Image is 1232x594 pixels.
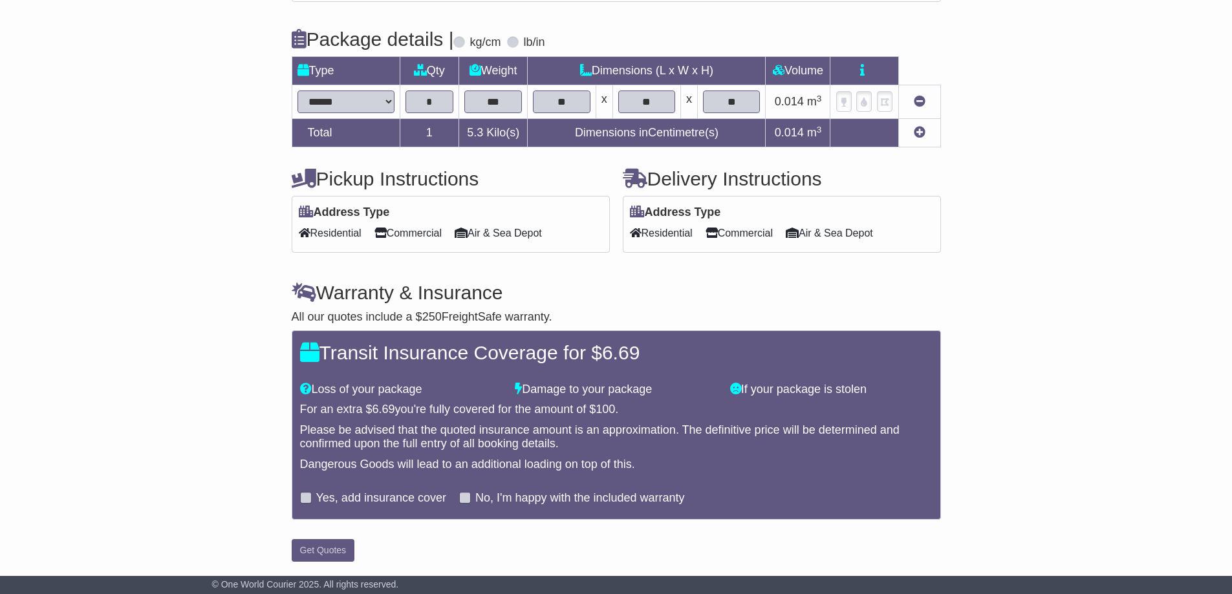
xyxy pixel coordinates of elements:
span: 250 [422,310,442,323]
td: x [681,85,698,119]
span: 100 [596,403,615,416]
span: Commercial [706,223,773,243]
div: Please be advised that the quoted insurance amount is an approximation. The definitive price will... [300,423,933,451]
h4: Package details | [292,28,454,50]
span: Commercial [374,223,442,243]
span: Residential [299,223,362,243]
span: m [807,126,822,139]
label: Address Type [630,206,721,220]
div: If your package is stolen [724,383,939,397]
h4: Delivery Instructions [623,168,941,189]
label: No, I'm happy with the included warranty [475,491,685,505]
span: Air & Sea Depot [455,223,542,243]
td: Weight [459,57,528,85]
button: Get Quotes [292,539,355,562]
span: Residential [630,223,693,243]
h4: Transit Insurance Coverage for $ [300,342,933,363]
h4: Warranty & Insurance [292,282,941,303]
a: Add new item [914,126,925,139]
div: Dangerous Goods will lead to an additional loading on top of this. [300,458,933,472]
span: Air & Sea Depot [786,223,873,243]
sup: 3 [817,94,822,103]
td: Type [292,57,400,85]
td: Total [292,119,400,147]
div: Loss of your package [294,383,509,397]
td: x [596,85,612,119]
td: Dimensions (L x W x H) [528,57,766,85]
label: Yes, add insurance cover [316,491,446,505]
h4: Pickup Instructions [292,168,610,189]
div: All our quotes include a $ FreightSafe warranty. [292,310,941,324]
div: For an extra $ you're fully covered for the amount of $ . [300,403,933,417]
td: 1 [400,119,459,147]
sup: 3 [817,125,822,134]
span: 6.69 [602,342,640,363]
td: Kilo(s) [459,119,528,147]
a: Remove this item [914,95,925,108]
div: Damage to your package [508,383,724,397]
label: Address Type [299,206,390,220]
td: Qty [400,57,459,85]
label: kg/cm [470,36,501,50]
span: 0.014 [775,126,804,139]
span: 6.69 [373,403,395,416]
span: 5.3 [467,126,483,139]
span: 0.014 [775,95,804,108]
span: m [807,95,822,108]
td: Dimensions in Centimetre(s) [528,119,766,147]
span: © One World Courier 2025. All rights reserved. [212,579,399,589]
td: Volume [766,57,830,85]
label: lb/in [523,36,545,50]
